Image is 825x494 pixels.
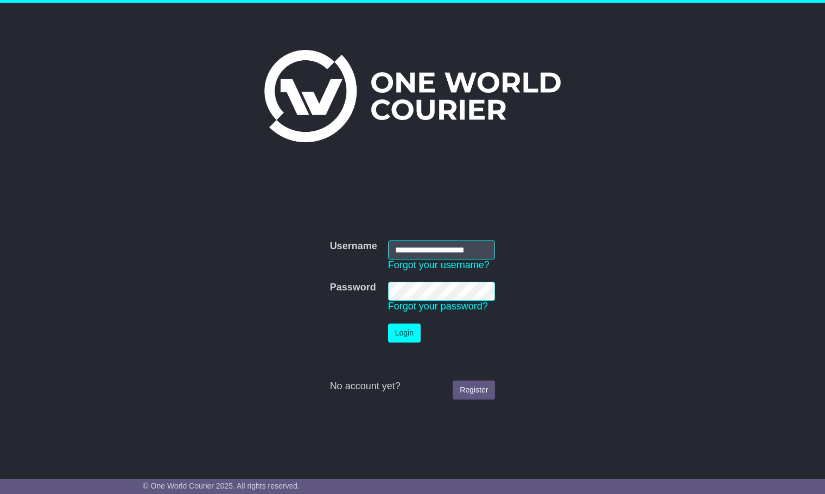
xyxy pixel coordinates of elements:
[264,50,561,142] img: One World
[388,324,421,343] button: Login
[143,482,300,490] span: © One World Courier 2025. All rights reserved.
[330,381,496,392] div: No account yet?
[388,259,490,270] a: Forgot your username?
[388,301,488,312] a: Forgot your password?
[330,240,377,252] label: Username
[330,282,376,294] label: Password
[453,381,495,400] a: Register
